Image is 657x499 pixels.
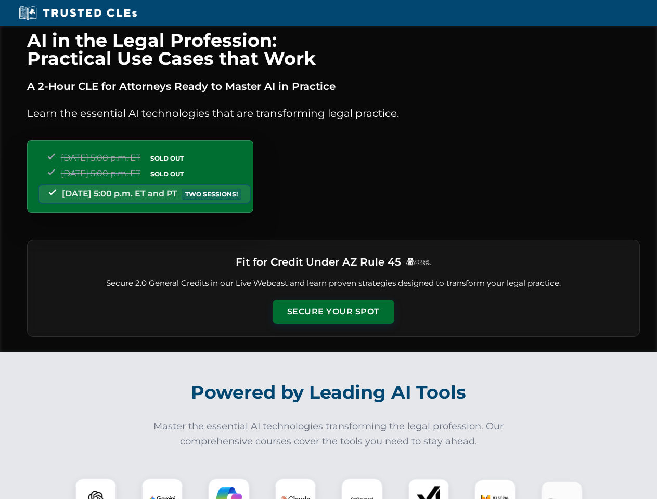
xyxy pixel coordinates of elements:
[147,168,187,179] span: SOLD OUT
[27,78,640,95] p: A 2-Hour CLE for Attorneys Ready to Master AI in Practice
[147,419,511,449] p: Master the essential AI technologies transforming the legal profession. Our comprehensive courses...
[27,31,640,68] h1: AI in the Legal Profession: Practical Use Cases that Work
[236,253,401,271] h3: Fit for Credit Under AZ Rule 45
[61,153,140,163] span: [DATE] 5:00 p.m. ET
[61,168,140,178] span: [DATE] 5:00 p.m. ET
[273,300,394,324] button: Secure Your Spot
[405,258,431,266] img: Logo
[27,105,640,122] p: Learn the essential AI technologies that are transforming legal practice.
[40,278,627,290] p: Secure 2.0 General Credits in our Live Webcast and learn proven strategies designed to transform ...
[16,5,140,21] img: Trusted CLEs
[147,153,187,164] span: SOLD OUT
[41,374,617,411] h2: Powered by Leading AI Tools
